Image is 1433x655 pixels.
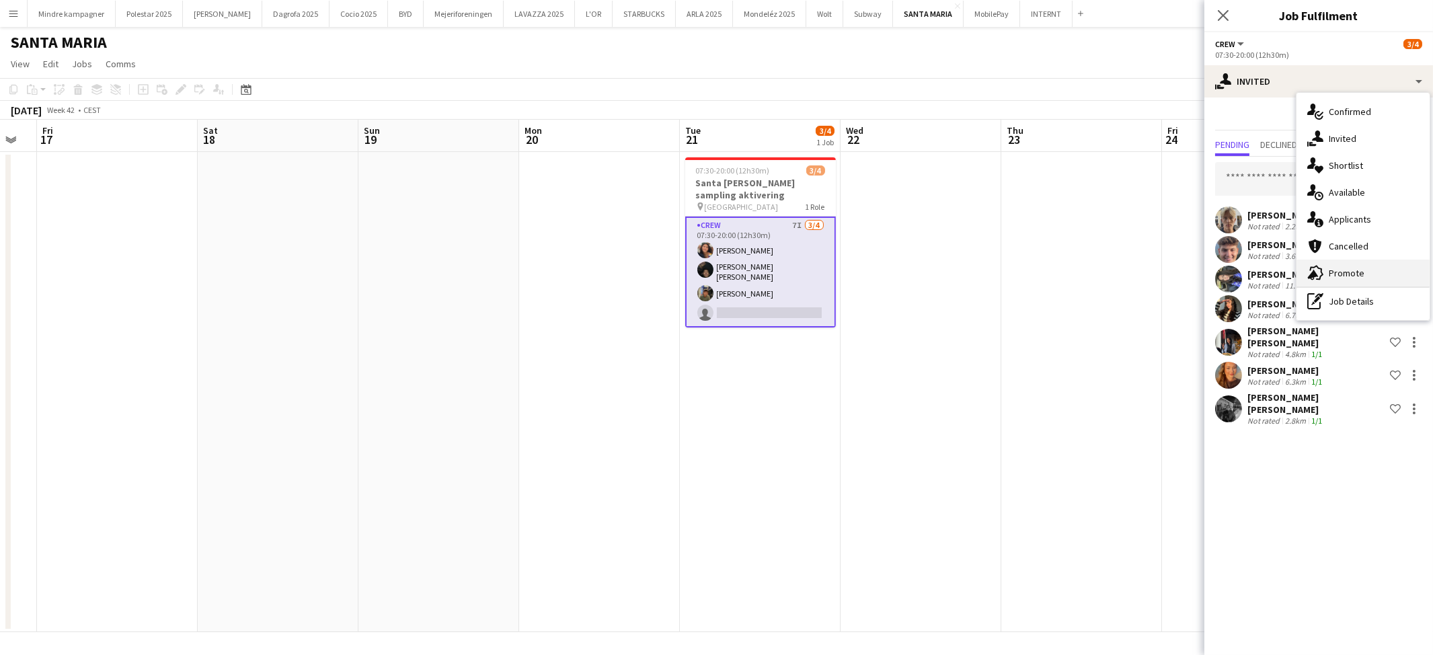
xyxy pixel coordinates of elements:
[44,105,78,115] span: Week 42
[1247,209,1325,221] div: [PERSON_NAME]
[1247,377,1282,387] div: Not rated
[1204,7,1433,24] h3: Job Fulfilment
[685,217,836,327] app-card-role: Crew7I3/407:30-20:00 (12h30m)[PERSON_NAME][PERSON_NAME] [PERSON_NAME][PERSON_NAME]
[424,1,504,27] button: Mejeriforeningen
[806,1,843,27] button: Wolt
[1296,288,1430,315] div: Job Details
[100,55,141,73] a: Comms
[1311,416,1322,426] app-skills-label: 1/1
[1247,280,1282,291] div: Not rated
[1282,310,1309,320] div: 6.7km
[1247,298,1325,310] div: [PERSON_NAME]
[1247,239,1325,251] div: [PERSON_NAME]
[203,124,218,137] span: Sat
[5,55,35,73] a: View
[1247,349,1282,359] div: Not rated
[201,132,218,147] span: 18
[1247,391,1385,416] div: [PERSON_NAME] [PERSON_NAME]
[1247,364,1325,377] div: [PERSON_NAME]
[522,132,542,147] span: 20
[38,55,64,73] a: Edit
[964,1,1020,27] button: MobilePay
[40,132,53,147] span: 17
[362,132,380,147] span: 19
[1329,240,1368,252] span: Cancelled
[1282,377,1309,387] div: 6.3km
[504,1,575,27] button: LAVAZZA 2025
[733,1,806,27] button: Mondeléz 2025
[1260,140,1297,149] span: Declined
[1215,140,1249,149] span: Pending
[1215,50,1422,60] div: 07:30-20:00 (12h30m)
[685,177,836,201] h3: Santa [PERSON_NAME] sampling aktivering
[816,137,834,147] div: 1 Job
[11,104,42,117] div: [DATE]
[575,1,613,27] button: L'OR
[1311,349,1322,359] app-skills-label: 1/1
[1005,132,1023,147] span: 23
[183,1,262,27] button: [PERSON_NAME]
[83,105,101,115] div: CEST
[613,1,676,27] button: STARBUCKS
[1329,186,1365,198] span: Available
[844,132,863,147] span: 22
[843,1,893,27] button: Subway
[525,124,542,137] span: Mon
[106,58,136,70] span: Comms
[1282,280,1313,291] div: 11.9km
[1247,251,1282,261] div: Not rated
[1247,416,1282,426] div: Not rated
[683,132,701,147] span: 21
[1247,310,1282,320] div: Not rated
[1247,325,1385,349] div: [PERSON_NAME] [PERSON_NAME]
[806,165,825,176] span: 3/4
[1165,132,1178,147] span: 24
[685,157,836,327] app-job-card: 07:30-20:00 (12h30m)3/4Santa [PERSON_NAME] sampling aktivering [GEOGRAPHIC_DATA]1 RoleCrew7I3/407...
[43,58,59,70] span: Edit
[1282,251,1309,261] div: 3.6km
[1329,132,1356,145] span: Invited
[1329,213,1371,225] span: Applicants
[72,58,92,70] span: Jobs
[28,1,116,27] button: Mindre kampagner
[1282,416,1309,426] div: 2.8km
[676,1,733,27] button: ARLA 2025
[685,124,701,137] span: Tue
[1007,124,1023,137] span: Thu
[42,124,53,137] span: Fri
[364,124,380,137] span: Sun
[1282,221,1309,231] div: 2.2km
[816,126,835,136] span: 3/4
[1020,1,1073,27] button: INTERNT
[1215,39,1235,49] span: Crew
[388,1,424,27] button: BYD
[1247,221,1282,231] div: Not rated
[262,1,330,27] button: Dagrofa 2025
[330,1,388,27] button: Cocio 2025
[893,1,964,27] button: SANTA MARIA
[705,202,779,212] span: [GEOGRAPHIC_DATA]
[1311,377,1322,387] app-skills-label: 1/1
[806,202,825,212] span: 1 Role
[1403,39,1422,49] span: 3/4
[116,1,183,27] button: Polestar 2025
[1167,124,1178,137] span: Fri
[846,124,863,137] span: Wed
[67,55,98,73] a: Jobs
[1329,106,1371,118] span: Confirmed
[1329,159,1363,171] span: Shortlist
[1247,268,1329,280] div: [PERSON_NAME]
[1329,267,1364,279] span: Promote
[11,58,30,70] span: View
[1204,65,1433,98] div: Invited
[1215,39,1246,49] button: Crew
[1282,349,1309,359] div: 4.8km
[696,165,770,176] span: 07:30-20:00 (12h30m)
[11,32,107,52] h1: SANTA MARIA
